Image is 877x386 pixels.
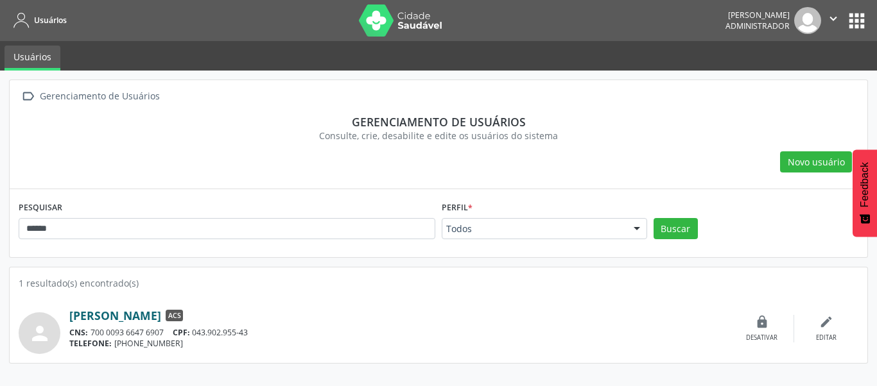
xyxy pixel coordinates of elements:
[819,315,833,329] i: edit
[725,10,790,21] div: [PERSON_NAME]
[37,87,162,106] div: Gerenciamento de Usuários
[69,338,112,349] span: TELEFONE:
[166,310,183,321] span: ACS
[28,322,51,345] i: person
[446,222,621,235] span: Todos
[853,149,877,237] button: Feedback - Mostrar pesquisa
[846,10,868,32] button: apps
[19,276,858,290] div: 1 resultado(s) encontrado(s)
[19,87,37,106] i: 
[821,7,846,34] button: 
[442,198,473,218] label: Perfil
[755,315,769,329] i: lock
[654,218,698,240] button: Buscar
[69,327,88,338] span: CNS:
[69,327,730,338] div: 700 0093 6647 6907 043.902.955-43
[780,151,852,173] button: Novo usuário
[19,198,62,218] label: PESQUISAR
[173,327,190,338] span: CPF:
[34,15,67,26] span: Usuários
[4,46,60,71] a: Usuários
[69,338,730,349] div: [PHONE_NUMBER]
[816,333,837,342] div: Editar
[19,87,162,106] a:  Gerenciamento de Usuários
[788,155,845,169] span: Novo usuário
[69,308,161,323] a: [PERSON_NAME]
[28,115,849,129] div: Gerenciamento de usuários
[746,333,777,342] div: Desativar
[826,12,840,26] i: 
[794,7,821,34] img: img
[725,21,790,31] span: Administrador
[859,162,871,207] span: Feedback
[9,10,67,31] a: Usuários
[28,129,849,142] div: Consulte, crie, desabilite e edite os usuários do sistema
